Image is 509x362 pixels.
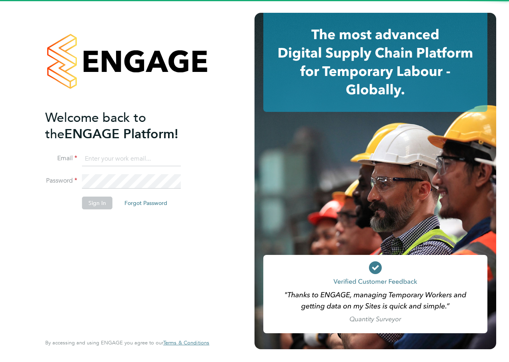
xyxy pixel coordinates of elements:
label: Password [45,177,77,185]
input: Enter your work email... [82,152,181,166]
label: Email [45,154,77,163]
button: Forgot Password [118,197,174,209]
a: Terms & Conditions [163,340,209,346]
span: Welcome back to the [45,110,146,142]
h2: ENGAGE Platform! [45,109,201,142]
span: By accessing and using ENGAGE you agree to our [45,339,209,346]
button: Sign In [82,197,112,209]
